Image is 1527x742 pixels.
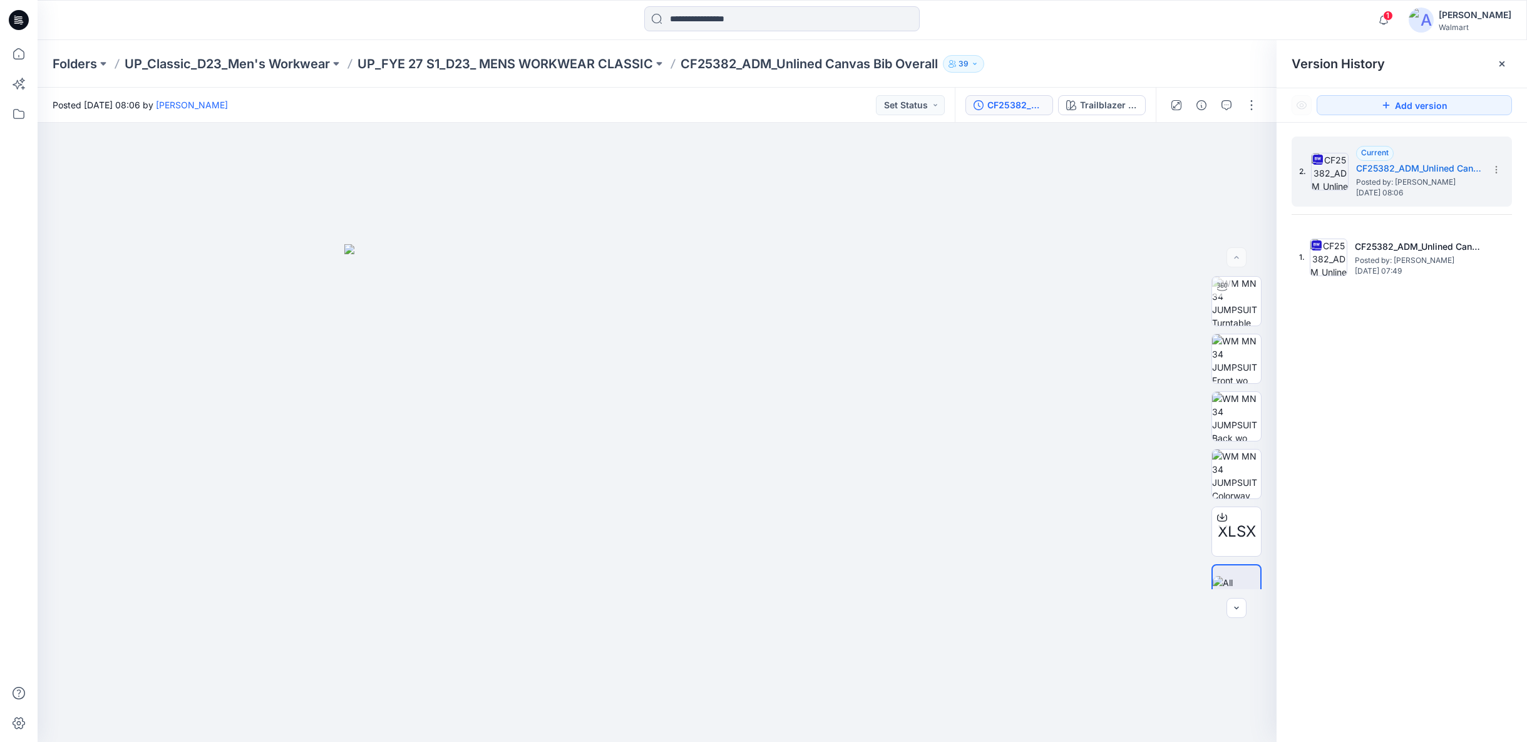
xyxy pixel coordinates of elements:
span: Posted by: Chantal Blommerde [1355,254,1480,267]
img: eyJhbGciOiJIUzI1NiIsImtpZCI6IjAiLCJzbHQiOiJzZXMiLCJ0eXAiOiJKV1QifQ.eyJkYXRhIjp7InR5cGUiOiJzdG9yYW... [344,244,970,741]
img: WM MN 34 JUMPSUIT Front wo Avatar [1212,334,1261,383]
button: CF25382_ADM_Unlined Canvas Denim Bib Overall [965,95,1053,115]
a: [PERSON_NAME] [156,100,228,110]
img: WM MN 34 JUMPSUIT Back wo Avatar [1212,392,1261,441]
span: 1 [1383,11,1393,21]
button: Details [1191,95,1211,115]
span: Posted [DATE] 08:06 by [53,98,228,111]
span: Posted by: Chantal Blommerde [1356,176,1481,188]
span: [DATE] 08:06 [1356,188,1481,197]
div: [PERSON_NAME] [1439,8,1511,23]
p: CF25382_ADM_Unlined Canvas Bib Overall [681,55,938,73]
a: UP_Classic_D23_Men's Workwear [125,55,330,73]
button: Trailblazer Brown [1058,95,1146,115]
button: 39 [943,55,984,73]
span: [DATE] 07:49 [1355,267,1480,276]
div: Trailblazer Brown [1080,98,1138,112]
img: CF25382_ADM_Unlined Canvas Denim Bib Overall [1311,153,1349,190]
span: XLSX [1218,520,1256,543]
img: avatar [1409,8,1434,33]
button: Add version [1317,95,1512,115]
a: Folders [53,55,97,73]
span: 1. [1299,252,1305,263]
img: WM MN 34 JUMPSUIT Colorway wo Avatar [1212,450,1261,498]
img: WM MN 34 JUMPSUIT Turntable with Avatar [1212,277,1261,326]
span: 2. [1299,166,1306,177]
h5: CF25382_ADM_Unlined Canvas Denim Bib Overall [1356,161,1481,176]
span: Version History [1292,56,1385,71]
p: 39 [959,57,969,71]
a: UP_FYE 27 S1_D23_ MENS WORKWEAR CLASSIC [357,55,653,73]
img: CF25382_ADM_Unlined Canvas Denim Bib Overall [1310,239,1347,276]
div: CF25382_ADM_Unlined Canvas Denim Bib Overall [987,98,1045,112]
div: Walmart [1439,23,1511,32]
h5: CF25382_ADM_Unlined Canvas Denim Bib Overall [1355,239,1480,254]
button: Close [1497,59,1507,69]
button: Show Hidden Versions [1292,95,1312,115]
img: All colorways [1213,576,1260,602]
span: Current [1361,148,1389,157]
